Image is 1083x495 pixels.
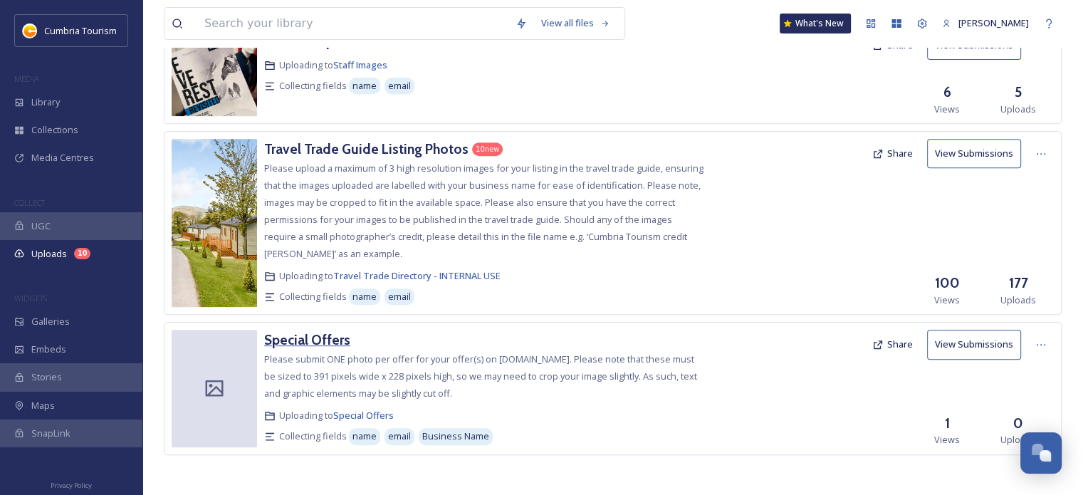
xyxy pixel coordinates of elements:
[264,353,697,400] span: Please submit ONE photo per offer for your offer(s) on [DOMAIN_NAME]. Please note that these must...
[172,31,257,116] img: ecafb024-7f1b-40c0-b315-629c62185d7f.jpg
[51,476,92,493] a: Privacy Policy
[31,399,55,412] span: Maps
[14,197,45,208] span: COLLECT
[472,142,503,156] div: 10 new
[780,14,851,33] a: What's New
[388,290,411,303] span: email
[927,139,1028,168] a: View Submissions
[927,139,1021,168] button: View Submissions
[422,429,489,443] span: Business Name
[31,247,67,261] span: Uploads
[958,16,1029,29] span: [PERSON_NAME]
[534,9,617,37] a: View all files
[197,8,508,39] input: Search your library
[1000,293,1036,307] span: Uploads
[934,433,960,447] span: Views
[23,24,37,38] img: images.jpg
[352,429,377,443] span: name
[51,481,92,490] span: Privacy Policy
[1000,103,1036,116] span: Uploads
[31,219,51,233] span: UGC
[31,95,60,109] span: Library
[333,58,387,71] a: Staff Images
[172,139,257,307] img: e3d8bfae-968e-452a-8c66-886ae33b4e29.jpg
[352,79,377,93] span: name
[388,429,411,443] span: email
[264,331,350,348] h3: Special Offers
[14,73,39,84] span: MEDIA
[1000,433,1036,447] span: Uploads
[945,413,950,434] h3: 1
[264,140,469,157] h3: Travel Trade Guide Listing Photos
[264,162,703,260] span: Please upload a maximum of 3 high resolution images for your listing in the travel trade guide, e...
[14,293,47,303] span: WIDGETS
[934,293,960,307] span: Views
[927,330,1028,359] a: View Submissions
[279,79,347,93] span: Collecting fields
[31,151,94,165] span: Media Centres
[333,409,394,422] a: Special Offers
[31,427,70,440] span: SnapLink
[1009,273,1028,293] h3: 177
[865,330,920,358] button: Share
[44,24,117,37] span: Cumbria Tourism
[279,409,394,422] span: Uploading to
[264,139,469,160] a: Travel Trade Guide Listing Photos
[279,290,347,303] span: Collecting fields
[1013,413,1023,434] h3: 0
[264,330,350,350] a: Special Offers
[388,79,411,93] span: email
[352,290,377,303] span: name
[927,330,1021,359] button: View Submissions
[279,269,501,283] span: Uploading to
[865,140,920,167] button: Share
[31,315,70,328] span: Galleries
[935,273,960,293] h3: 100
[943,82,951,103] h3: 6
[1020,432,1062,474] button: Open Chat
[934,103,960,116] span: Views
[74,248,90,259] div: 10
[31,123,78,137] span: Collections
[31,343,66,356] span: Embeds
[1015,82,1022,103] h3: 5
[31,370,62,384] span: Stories
[935,9,1036,37] a: [PERSON_NAME]
[333,269,501,282] a: Travel Trade Directory - INTERNAL USE
[279,429,347,443] span: Collecting fields
[279,58,387,72] span: Uploading to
